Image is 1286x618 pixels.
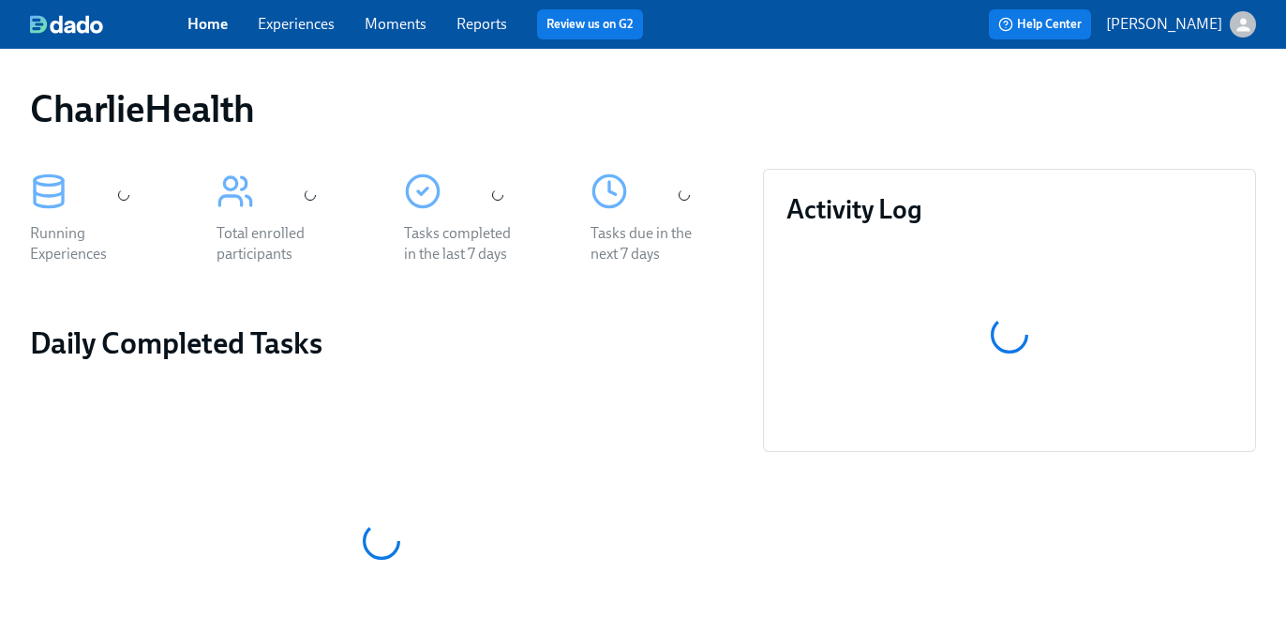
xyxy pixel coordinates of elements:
[30,223,150,264] div: Running Experiences
[998,15,1082,34] span: Help Center
[546,15,634,34] a: Review us on G2
[456,15,507,33] a: Reports
[30,324,733,362] h2: Daily Completed Tasks
[30,15,103,34] img: dado
[217,223,336,264] div: Total enrolled participants
[30,86,255,131] h1: CharlieHealth
[404,223,524,264] div: Tasks completed in the last 7 days
[786,192,1233,226] h3: Activity Log
[187,15,228,33] a: Home
[365,15,426,33] a: Moments
[989,9,1091,39] button: Help Center
[591,223,710,264] div: Tasks due in the next 7 days
[30,15,187,34] a: dado
[537,9,643,39] button: Review us on G2
[1106,11,1256,38] button: [PERSON_NAME]
[258,15,335,33] a: Experiences
[1106,14,1222,35] p: [PERSON_NAME]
